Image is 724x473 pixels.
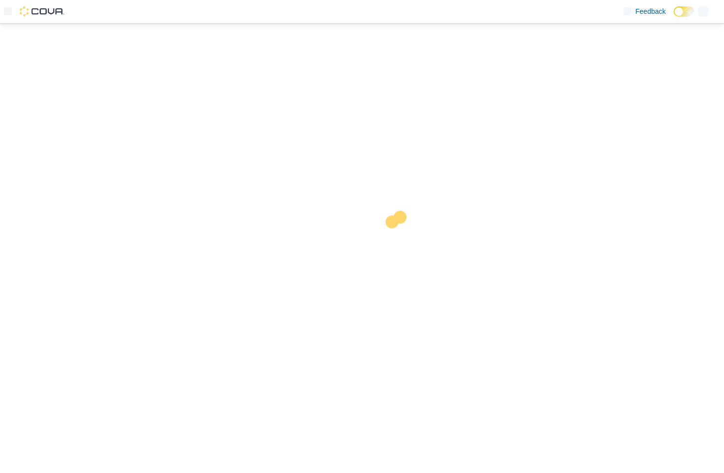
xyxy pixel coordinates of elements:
img: cova-loader [362,203,436,277]
img: Cova [20,6,64,16]
a: Feedback [620,1,670,21]
input: Dark Mode [674,6,694,17]
span: Feedback [636,6,666,16]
